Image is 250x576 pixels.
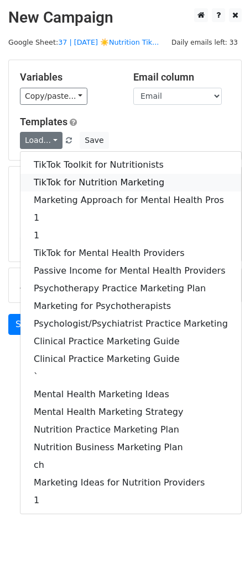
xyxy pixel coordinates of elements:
a: Mental Health Marketing Ideas [20,386,241,403]
a: Nutrition Business Marketing Plan [20,439,241,456]
a: TikTok for Mental Health Providers [20,244,241,262]
a: Clinical Practice Marketing Guide [20,350,241,368]
a: Send [8,314,45,335]
a: Nutrition Practice Marketing Plan [20,421,241,439]
a: Clinical Practice Marketing Guide [20,333,241,350]
button: Save [80,132,108,149]
a: Psychologist/Psychiatrist Practice Marketing [20,315,241,333]
a: Marketing Approach for Mental Health Pros [20,191,241,209]
a: 37 | [DATE] ☀️Nutrition Tik... [58,38,159,46]
a: 1 [20,492,241,509]
a: ch [20,456,241,474]
a: Psychotherapy Practice Marketing Plan [20,280,241,297]
iframe: Chat Widget [195,523,250,576]
a: Copy/paste... [20,88,87,105]
small: Google Sheet: [8,38,159,46]
a: Templates [20,116,67,127]
span: Daily emails left: 33 [168,36,242,49]
h5: Email column [133,71,230,83]
a: Load... [20,132,62,149]
a: Mental Health Marketing Strategy [20,403,241,421]
a: ` [20,368,241,386]
a: 1 [20,209,241,227]
a: TikTok for Nutrition Marketing [20,174,241,191]
h2: New Campaign [8,8,242,27]
a: Marketing for Psychotherapists [20,297,241,315]
a: Marketing Ideas for Nutrition Providers [20,474,241,492]
a: Passive Income for Mental Health Providers [20,262,241,280]
h5: Variables [20,71,117,83]
a: 1 [20,227,241,244]
a: TikTok Toolkit for Nutritionists [20,156,241,174]
a: Daily emails left: 33 [168,38,242,46]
